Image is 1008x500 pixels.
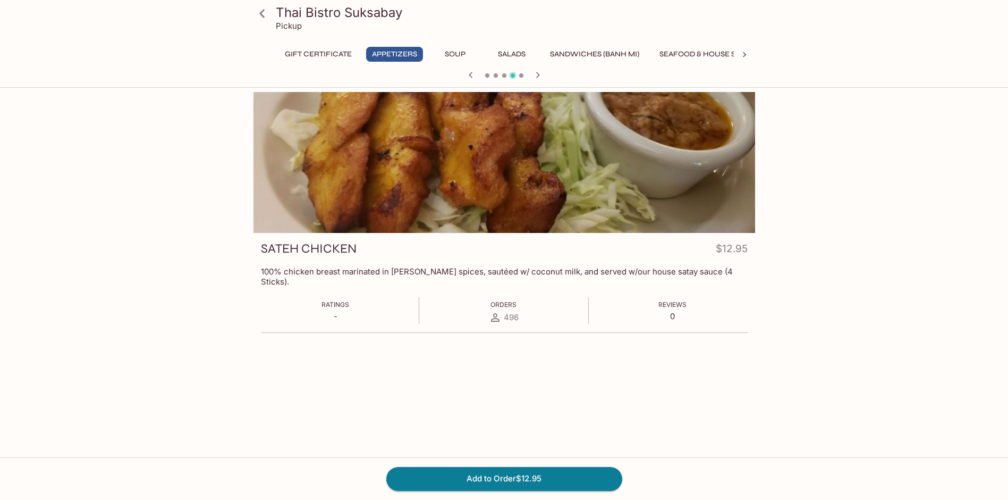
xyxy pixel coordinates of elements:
button: Add to Order$12.95 [386,467,622,490]
h3: Thai Bistro Suksabay [276,4,751,21]
p: 100% chicken breast marinated in [PERSON_NAME] spices, sautéed w/ coconut milk, and served w/our ... [261,266,748,287]
button: Gift Certificate [279,47,358,62]
p: Pickup [276,21,302,31]
p: 0 [658,311,687,321]
button: Soup [431,47,479,62]
button: Appetizers [366,47,423,62]
span: Ratings [321,301,349,309]
p: - [321,311,349,321]
button: Sandwiches (Banh Mi) [544,47,645,62]
button: Salads [488,47,536,62]
button: Seafood & House Specials [654,47,772,62]
h4: $12.95 [716,240,748,261]
span: 496 [504,312,519,322]
h3: SATEH CHICKEN [261,240,357,257]
span: Orders [490,301,516,309]
div: SATEH CHICKEN [253,92,755,233]
span: Reviews [658,301,687,309]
